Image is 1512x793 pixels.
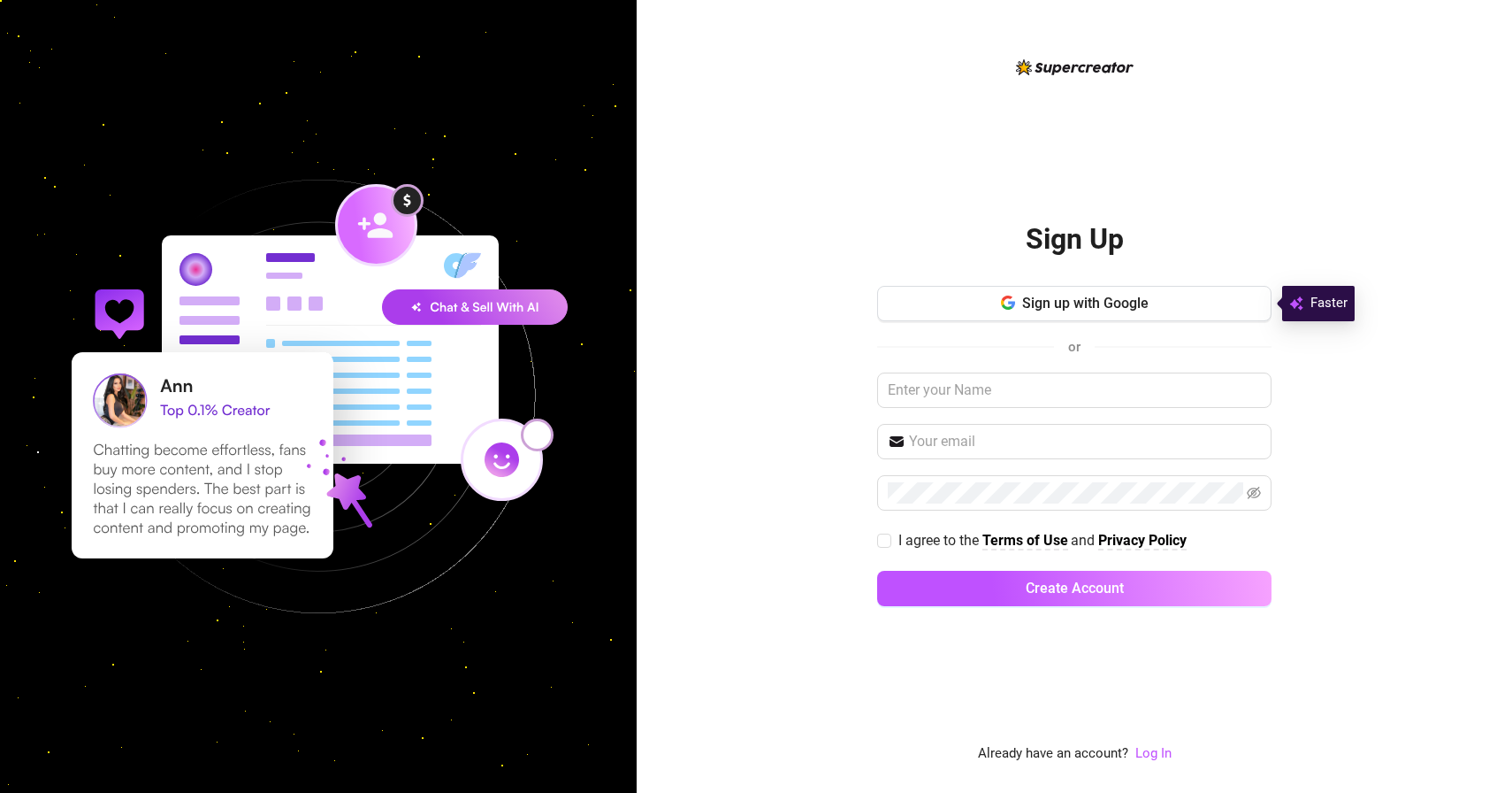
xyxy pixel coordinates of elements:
button: Create Account [877,571,1271,606]
h2: Sign Up [1026,221,1124,258]
span: eye-invisible [1247,486,1261,500]
strong: Terms of Use [982,532,1068,549]
span: Already have an account? [978,743,1128,765]
img: signup-background-D0MIrEPF.svg [12,90,624,703]
img: svg%3e [1289,293,1303,314]
button: Sign up with Google [877,286,1271,321]
strong: Privacy Policy [1098,532,1187,549]
span: Faster [1310,293,1348,314]
a: Log In [1135,745,1172,761]
span: and [1071,532,1098,549]
span: or [1068,339,1081,355]
span: Create Account [1026,580,1124,597]
input: Enter your Name [877,373,1271,408]
a: Log In [1135,743,1172,765]
a: Privacy Policy [1098,532,1187,550]
img: logo-BBDzfeDw.svg [1016,59,1134,75]
span: I agree to the [898,532,982,549]
a: Terms of Use [982,532,1068,550]
span: Sign up with Google [1022,295,1149,312]
input: Your email [909,431,1261,452]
